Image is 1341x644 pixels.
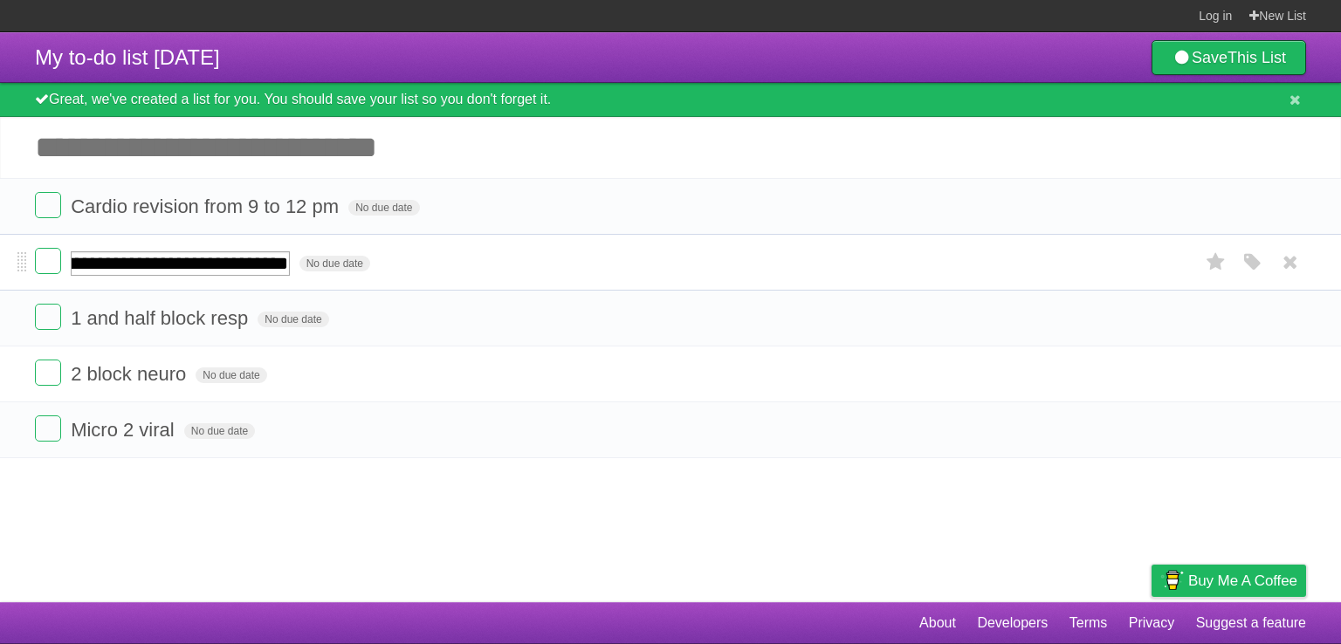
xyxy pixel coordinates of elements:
a: Suggest a feature [1196,606,1306,640]
a: SaveThis List [1152,40,1306,75]
a: Terms [1069,606,1108,640]
span: Micro 2 viral [71,419,179,441]
label: Done [35,192,61,218]
a: About [919,606,956,640]
label: Done [35,360,61,386]
img: Buy me a coffee [1160,565,1184,595]
span: 1 and half block resp [71,307,252,329]
label: Done [35,415,61,442]
span: No due date [348,200,419,216]
span: Buy me a coffee [1188,565,1297,596]
label: Done [35,304,61,330]
span: 2 block neuro [71,363,190,385]
label: Star task [1200,248,1233,277]
a: Developers [977,606,1048,640]
label: Done [35,248,61,274]
span: My to-do list [DATE] [35,45,220,69]
span: No due date [299,256,370,271]
span: No due date [196,367,266,383]
a: Buy me a coffee [1152,565,1306,597]
a: Privacy [1129,606,1174,640]
span: No due date [258,312,328,327]
span: No due date [184,423,255,439]
b: This List [1228,49,1286,66]
span: Cardio revision from 9 to 12 pm [71,195,343,217]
